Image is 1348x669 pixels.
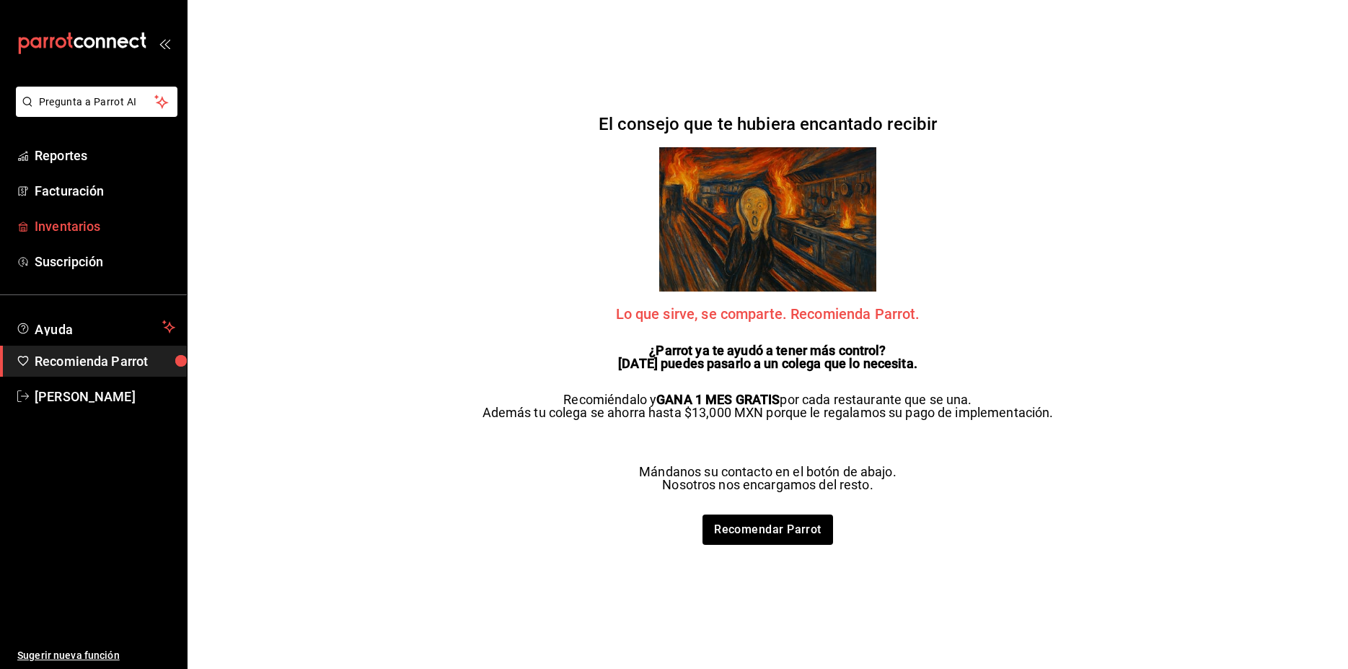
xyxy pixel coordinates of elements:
[702,515,833,545] a: Recomendar Parrot
[656,392,780,407] strong: GANA 1 MES GRATIS
[483,393,1054,419] p: Recomiéndalo y por cada restaurante que se una. Además tu colega se ahorra hasta $13,000 MXN porq...
[616,307,920,321] span: Lo que sirve, se comparte. Recomienda Parrot.
[35,146,175,165] span: Reportes
[35,318,157,336] span: Ayuda
[39,95,155,110] span: Pregunta a Parrot AI
[659,147,876,292] img: referrals Parrot
[35,181,175,201] span: Facturación
[35,217,175,236] span: Inventarios
[17,648,175,663] span: Sugerir nueva función
[16,87,177,117] button: Pregunta a Parrot AI
[35,387,175,406] span: [PERSON_NAME]
[35,351,175,371] span: Recomienda Parrot
[159,38,170,49] button: open_drawer_menu
[618,356,917,371] strong: [DATE] puedes pasarlo a un colega que lo necesita.
[649,343,886,358] strong: ¿Parrot ya te ayudó a tener más control?
[35,252,175,271] span: Suscripción
[639,465,897,491] p: Mándanos su contacto en el botón de abajo. Nosotros nos encargamos del resto.
[599,115,938,133] h2: El consejo que te hubiera encantado recibir
[10,105,177,120] a: Pregunta a Parrot AI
